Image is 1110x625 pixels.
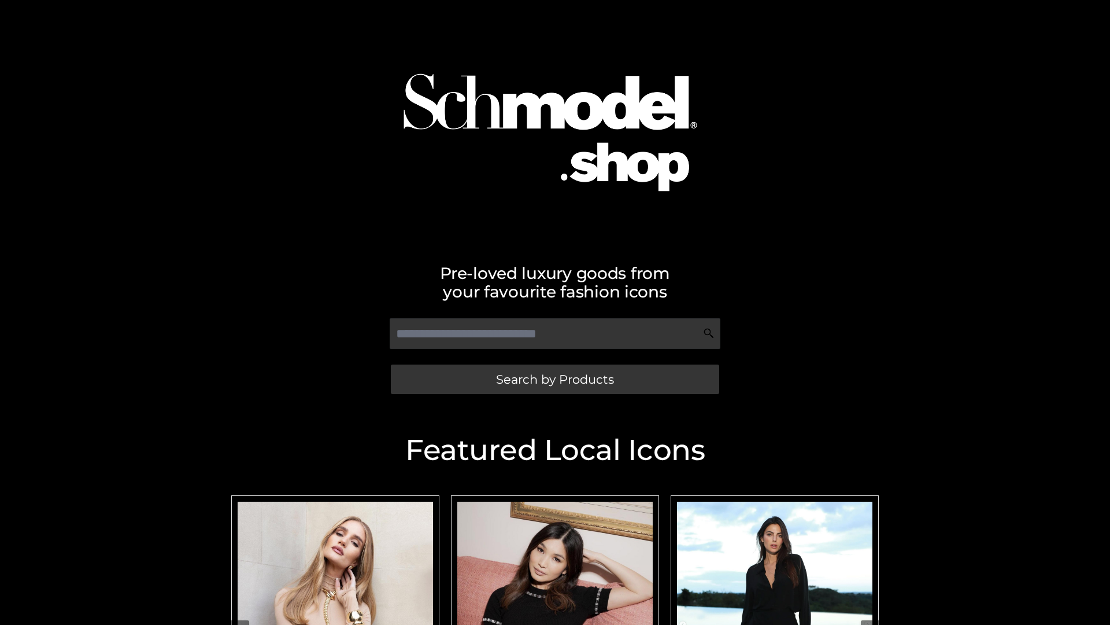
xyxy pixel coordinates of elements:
h2: Featured Local Icons​ [225,436,885,465]
span: Search by Products [496,373,614,385]
img: Search Icon [703,328,715,339]
a: Search by Products [391,365,719,394]
h2: Pre-loved luxury goods from your favourite fashion icons [225,264,885,301]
